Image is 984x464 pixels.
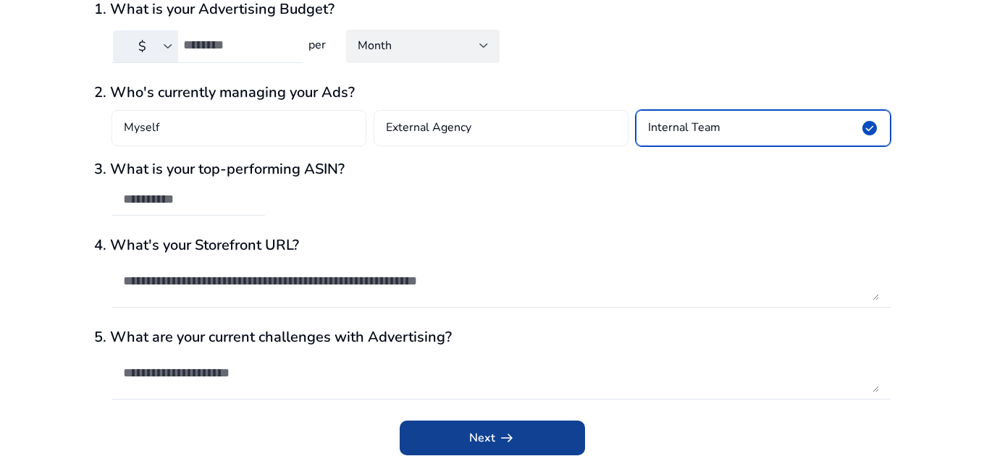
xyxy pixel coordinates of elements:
[94,161,891,178] h3: 3. What is your top-performing ASIN?
[358,38,392,54] span: Month
[94,1,891,18] h3: 1. What is your Advertising Budget?
[400,421,585,455] button: Nextarrow_right_alt
[648,119,720,137] h4: Internal Team
[94,84,891,101] h3: 2. Who's currently managing your Ads?
[94,329,891,346] h3: 5. What are your current challenges with Advertising?
[386,119,471,137] h4: External Agency
[469,429,516,447] span: Next
[138,38,146,55] span: $
[498,429,516,447] span: arrow_right_alt
[94,237,891,254] h3: 4. What's your Storefront URL?
[124,119,159,137] h4: Myself
[303,38,329,52] h4: per
[861,119,878,137] span: check_circle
